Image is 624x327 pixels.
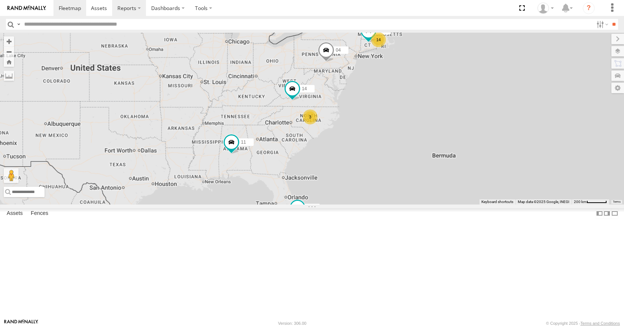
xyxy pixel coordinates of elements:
[546,321,620,326] div: © Copyright 2025 -
[572,199,609,205] button: Map Scale: 200 km per 51 pixels
[581,321,620,326] a: Terms and Conditions
[7,6,46,11] img: rand-logo.svg
[603,208,611,219] label: Dock Summary Table to the Right
[336,48,341,53] span: 04
[16,19,22,30] label: Search Query
[302,86,307,92] span: 14
[303,109,318,124] div: 3
[535,3,556,14] div: Aaron Kuchrawy
[596,208,603,219] label: Dock Summary Table to the Left
[611,83,624,93] label: Map Settings
[3,209,26,219] label: Assets
[583,2,595,14] i: ?
[4,36,14,46] button: Zoom in
[4,320,38,327] a: Visit our Website
[594,19,610,30] label: Search Filter Options
[27,209,52,219] label: Fences
[4,71,14,81] label: Measure
[4,46,14,57] button: Zoom out
[574,200,586,204] span: 200 km
[4,57,14,67] button: Zoom Home
[481,199,513,205] button: Keyboard shortcuts
[611,208,618,219] label: Hide Summary Table
[241,140,246,145] span: 11
[613,200,621,203] a: Terms (opens in new tab)
[518,200,569,204] span: Map data ©2025 Google, INEGI
[278,321,306,326] div: Version: 306.00
[371,32,386,47] div: 14
[4,168,19,183] button: Drag Pegman onto the map to open Street View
